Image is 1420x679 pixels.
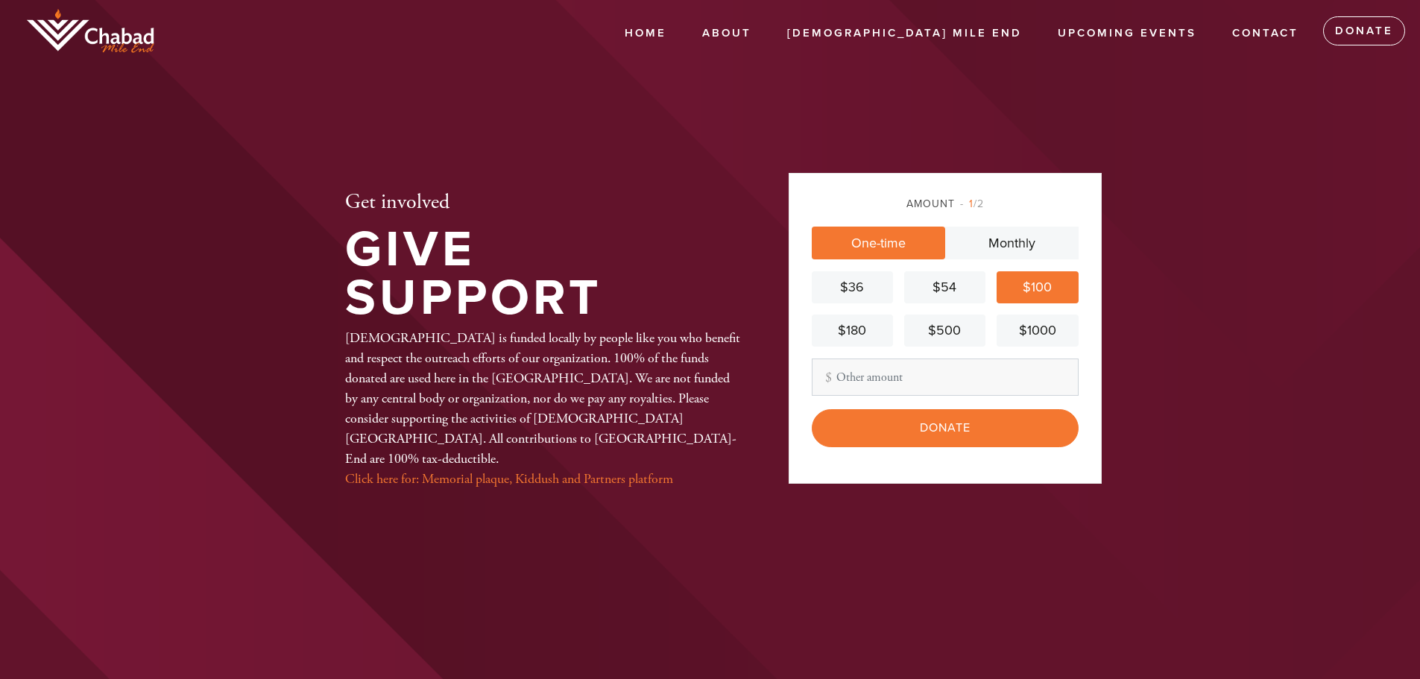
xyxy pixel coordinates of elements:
a: Upcoming Events [1047,19,1208,47]
div: $180 [818,320,887,341]
img: One%20Chabad%20Left%20Logo_Half%20Color%20copy.png [22,7,164,56]
div: $500 [910,320,979,341]
a: One-time [812,227,945,259]
a: Contact [1221,19,1310,47]
a: $500 [904,315,985,347]
input: Other amount [812,359,1079,396]
a: $180 [812,315,893,347]
span: 1 [969,198,974,210]
a: [DEMOGRAPHIC_DATA] Mile End [776,19,1033,47]
a: Donate [1323,16,1405,46]
div: $54 [910,277,979,297]
h2: Get involved [345,190,740,215]
div: Amount [812,196,1079,212]
input: Donate [812,409,1079,446]
a: Home [613,19,678,47]
a: $54 [904,271,985,303]
span: /2 [960,198,984,210]
h1: Give Support [345,226,740,322]
a: $36 [812,271,893,303]
div: [DEMOGRAPHIC_DATA] is funded locally by people like you who benefit and respect the outreach effo... [345,328,740,489]
a: About [691,19,763,47]
a: Click here for: Memorial plaque, Kiddush and Partners platform [345,470,673,487]
div: $100 [1003,277,1072,297]
div: $1000 [1003,320,1072,341]
a: $1000 [997,315,1078,347]
a: Monthly [945,227,1079,259]
a: $100 [997,271,1078,303]
div: $36 [818,277,887,297]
